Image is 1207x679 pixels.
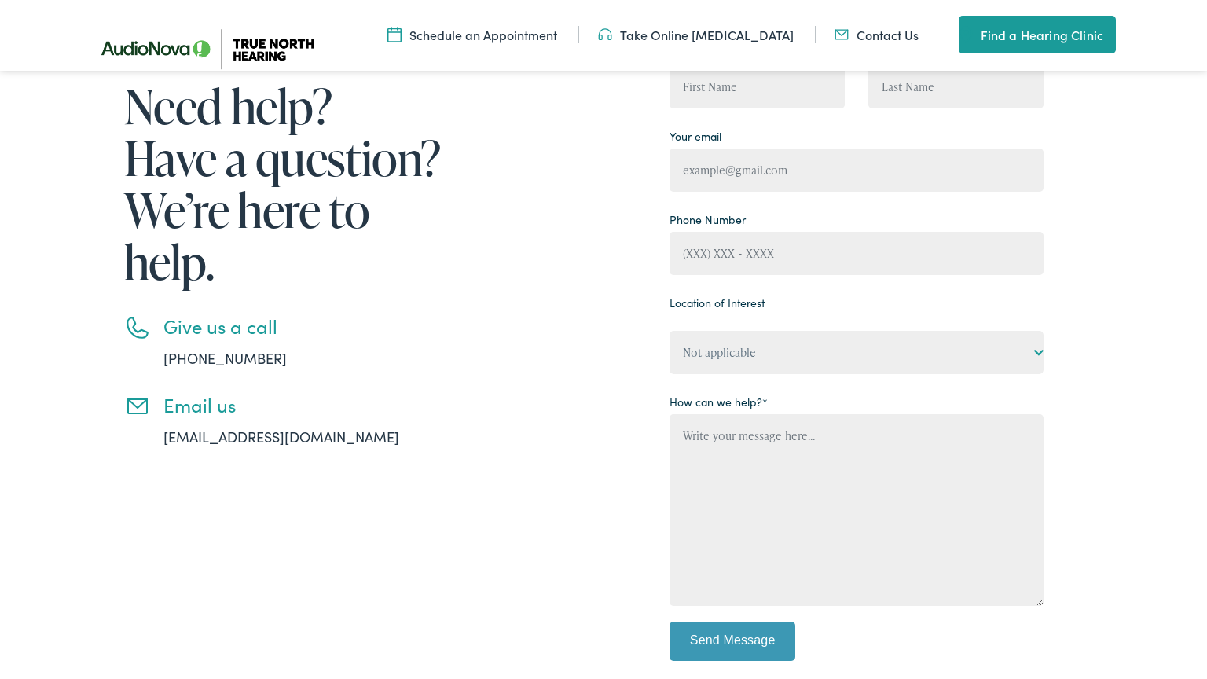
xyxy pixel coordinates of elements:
label: How can we help? [670,394,768,410]
h3: Give us a call [163,315,446,338]
label: Your email [670,128,721,145]
input: Last Name [868,65,1044,108]
a: Contact Us [835,26,919,43]
img: Headphones icon in color code ffb348 [598,26,612,43]
a: [PHONE_NUMBER] [163,348,287,368]
input: example@gmail.com [670,149,1044,192]
a: Take Online [MEDICAL_DATA] [598,26,794,43]
label: Phone Number [670,211,746,228]
form: Contact form [670,41,1044,673]
img: Mail icon in color code ffb348, used for communication purposes [835,26,849,43]
h3: Email us [163,394,446,417]
img: Icon symbolizing a calendar in color code ffb348 [387,26,402,43]
a: [EMAIL_ADDRESS][DOMAIN_NAME] [163,427,399,446]
input: Send Message [670,622,795,661]
label: Location of Interest [670,295,765,311]
h1: Need help? Have a question? We’re here to help. [124,80,446,288]
a: Schedule an Appointment [387,26,557,43]
input: (XXX) XXX - XXXX [670,232,1044,275]
a: Find a Hearing Clinic [959,16,1116,53]
img: utility icon [959,25,973,44]
input: First Name [670,65,845,108]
